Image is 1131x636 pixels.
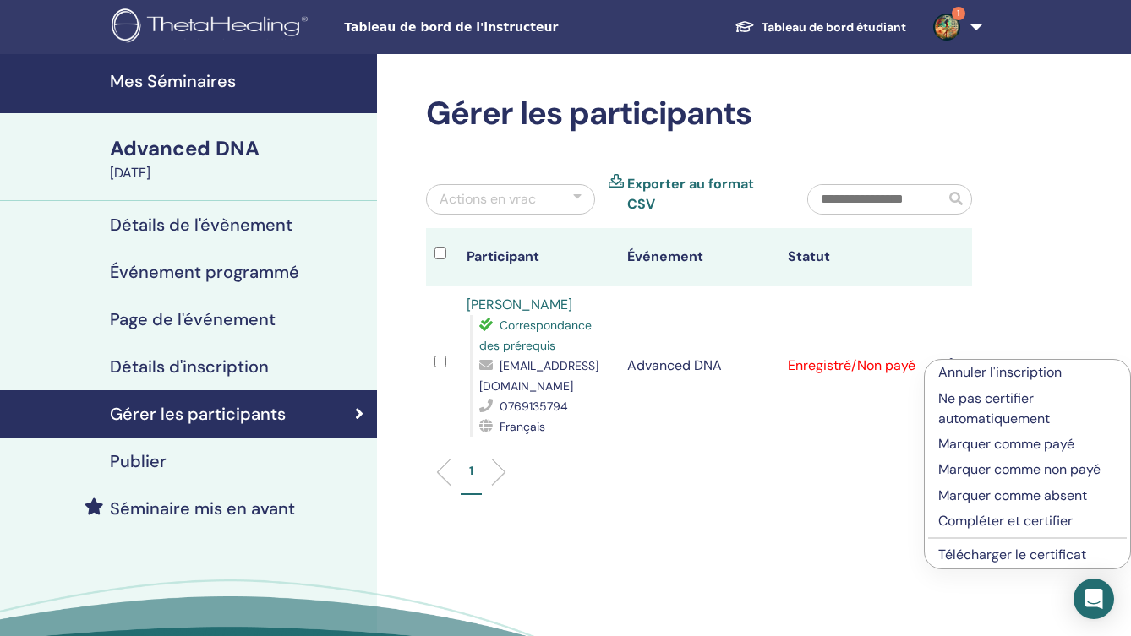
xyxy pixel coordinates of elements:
[112,8,314,46] img: logo.png
[479,318,592,353] span: Correspondance des prérequis
[938,486,1117,506] p: Marquer comme absent
[110,451,167,471] h4: Publier
[469,462,473,480] p: 1
[479,358,598,394] span: [EMAIL_ADDRESS][DOMAIN_NAME]
[1074,579,1114,619] div: Open Intercom Messenger
[110,404,286,424] h4: Gérer les participants
[110,356,269,377] h4: Détails d'inscription
[110,215,292,235] h4: Détails de l'évènement
[426,95,972,133] h2: Gérer les participants
[627,174,782,215] a: Exporter au format CSV
[938,459,1117,480] p: Marquer comme non payé
[721,12,920,43] a: Tableau de bord étudiant
[933,14,960,41] img: default.jpg
[110,134,367,163] div: Advanced DNA
[619,286,779,445] td: Advanced DNA
[735,19,755,34] img: graduation-cap-white.svg
[938,511,1117,531] p: Compléter et certifier
[619,228,779,286] th: Événement
[500,419,545,434] span: Français
[100,134,377,183] a: Advanced DNA[DATE]
[110,71,367,91] h4: Mes Séminaires
[458,228,619,286] th: Participant
[467,296,572,313] a: [PERSON_NAME]
[938,389,1117,429] p: Ne pas certifier automatiquement
[500,399,568,414] span: 0769135794
[110,309,276,329] h4: Page de l'événement
[344,19,598,36] span: Tableau de bord de l'instructeur
[110,262,299,282] h4: Événement programmé
[938,362,1117,383] p: Annuler l'inscription
[110,498,295,519] h4: Séminaire mis en avant
[938,546,1086,563] a: Télécharger le certificat
[952,7,965,20] span: 1
[938,434,1117,454] p: Marquer comme payé
[779,228,940,286] th: Statut
[440,189,536,209] div: Actions en vrac
[110,163,367,183] div: [DATE]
